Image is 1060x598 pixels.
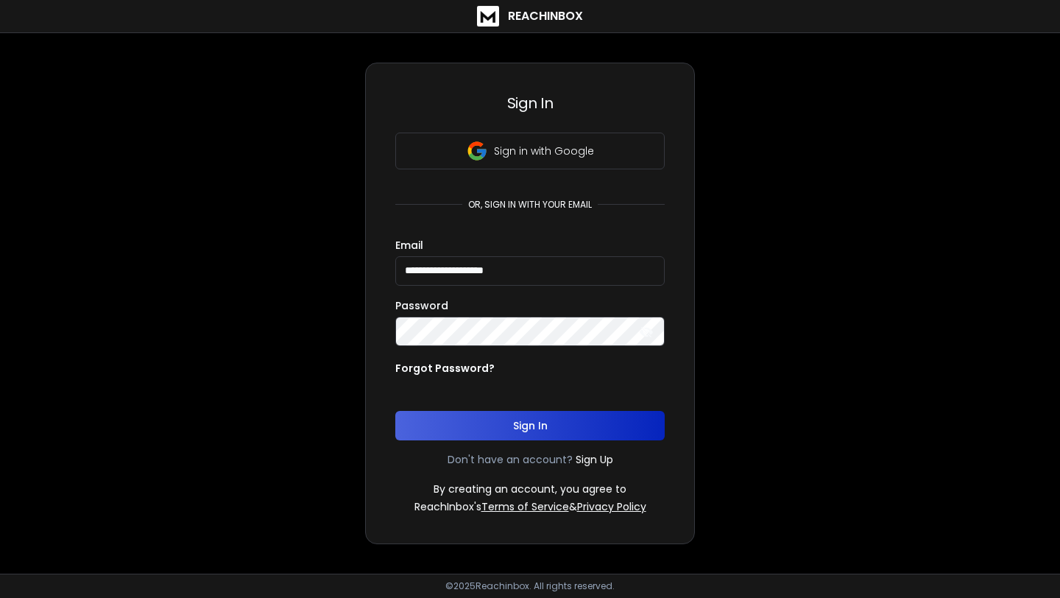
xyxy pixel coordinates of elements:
h1: ReachInbox [508,7,583,25]
a: ReachInbox [477,6,583,27]
p: ReachInbox's & [414,499,646,514]
a: Privacy Policy [577,499,646,514]
p: By creating an account, you agree to [434,482,626,496]
h3: Sign In [395,93,665,113]
img: logo [477,6,499,27]
label: Password [395,300,448,311]
p: Don't have an account? [448,452,573,467]
a: Terms of Service [481,499,569,514]
label: Email [395,240,423,250]
p: Forgot Password? [395,361,495,376]
p: or, sign in with your email [462,199,598,211]
button: Sign In [395,411,665,440]
a: Sign Up [576,452,613,467]
button: Sign in with Google [395,133,665,169]
p: Sign in with Google [494,144,594,158]
p: © 2025 Reachinbox. All rights reserved. [445,580,615,592]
